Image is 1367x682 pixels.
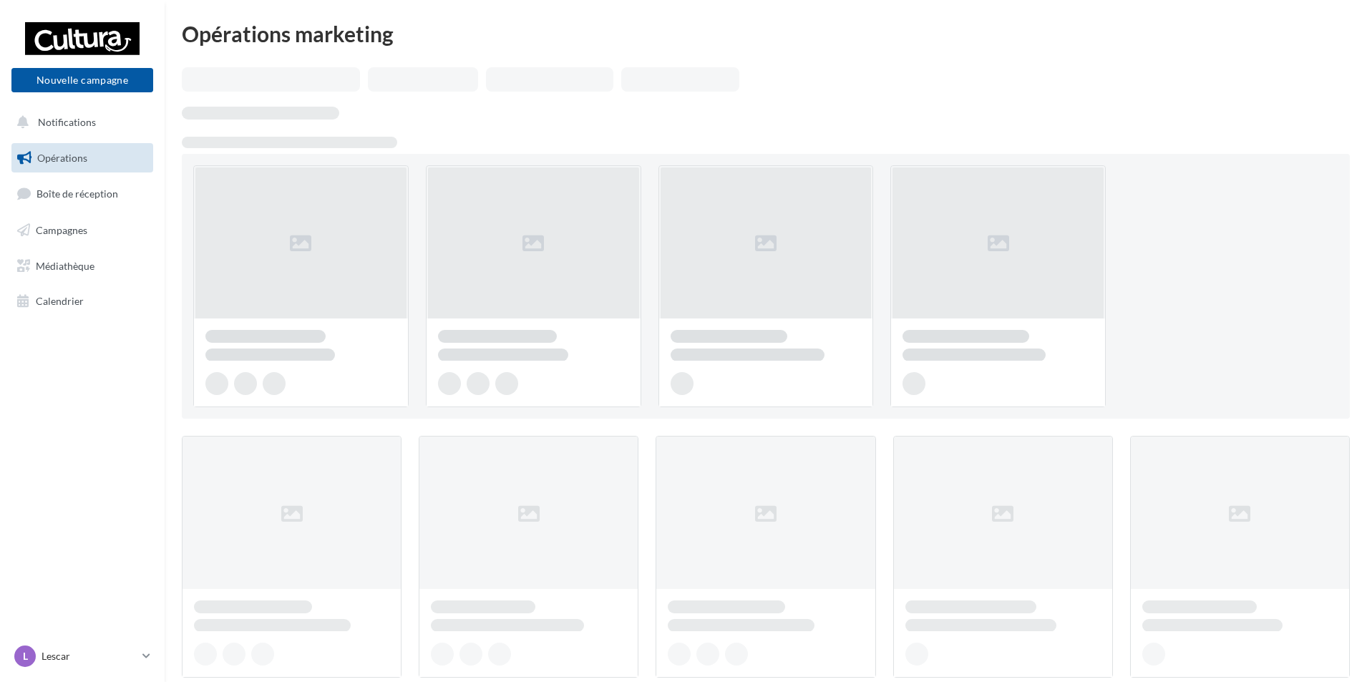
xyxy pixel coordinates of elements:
span: Calendrier [36,295,84,307]
a: Campagnes [9,215,156,245]
a: L Lescar [11,643,153,670]
span: Boîte de réception [37,187,118,200]
p: Lescar [42,649,137,663]
span: Campagnes [36,224,87,236]
a: Calendrier [9,286,156,316]
span: Médiathèque [36,259,94,271]
span: Notifications [38,116,96,128]
a: Opérations [9,143,156,173]
div: Opérations marketing [182,23,1350,44]
a: Médiathèque [9,251,156,281]
button: Notifications [9,107,150,137]
button: Nouvelle campagne [11,68,153,92]
span: L [23,649,28,663]
span: Opérations [37,152,87,164]
a: Boîte de réception [9,178,156,209]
